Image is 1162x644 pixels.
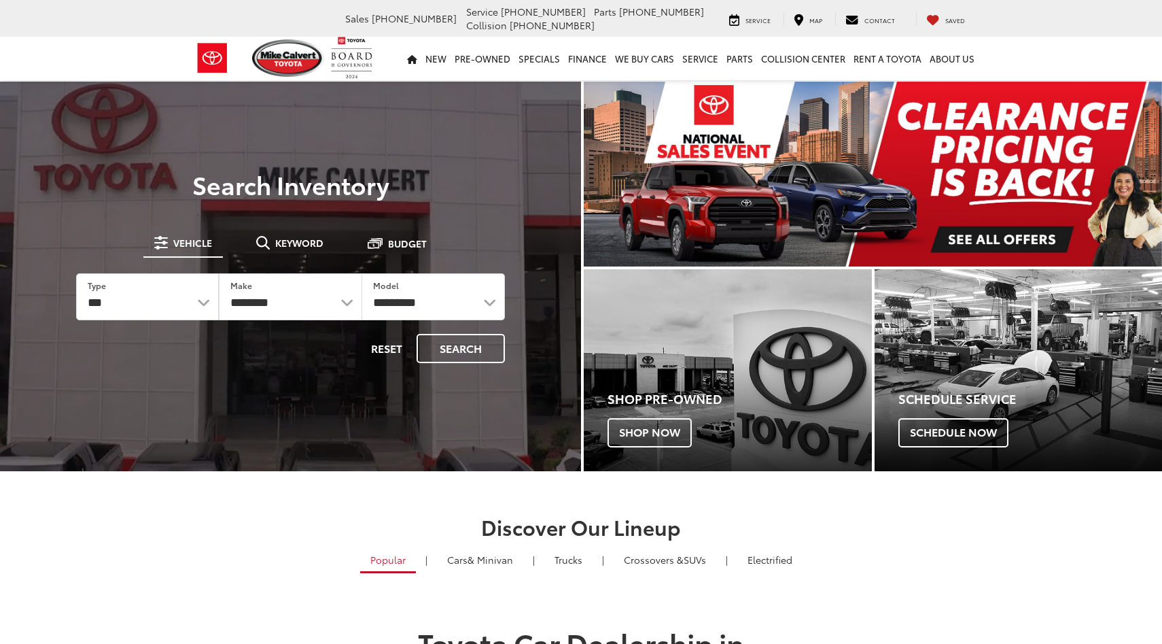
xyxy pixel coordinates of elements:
span: Parts [594,5,616,18]
span: Saved [945,16,965,24]
a: Contact [835,12,905,26]
img: Clearance Pricing Is Back [584,82,1162,267]
a: About Us [926,37,979,80]
h3: Search Inventory [57,171,524,198]
span: Collision [466,18,507,32]
span: [PHONE_NUMBER] [510,18,595,32]
a: Service [719,12,781,26]
span: [PHONE_NUMBER] [619,5,704,18]
li: | [722,553,731,566]
h2: Discover Our Lineup [102,515,1060,538]
span: Service [745,16,771,24]
a: WE BUY CARS [611,37,678,80]
a: Cars [437,548,523,571]
span: Map [809,16,822,24]
li: | [422,553,431,566]
a: New [421,37,451,80]
img: Mike Calvert Toyota [252,39,324,77]
label: Make [230,279,252,291]
span: Service [466,5,498,18]
a: SUVs [614,548,716,571]
section: Carousel section with vehicle pictures - may contain disclaimers. [584,82,1162,267]
a: Pre-Owned [451,37,514,80]
div: Toyota [584,269,872,471]
a: My Saved Vehicles [916,12,975,26]
div: carousel slide number 1 of 1 [584,82,1162,267]
a: Trucks [544,548,593,571]
img: Toyota [187,36,238,80]
span: [PHONE_NUMBER] [372,12,457,25]
a: Finance [564,37,611,80]
li: | [599,553,608,566]
span: Contact [864,16,895,24]
span: Budget [388,239,427,248]
button: Search [417,334,505,363]
a: Collision Center [757,37,849,80]
a: Map [784,12,832,26]
a: Electrified [737,548,803,571]
a: Shop Pre-Owned Shop Now [584,269,872,471]
a: Popular [360,548,416,573]
span: Sales [345,12,369,25]
span: Keyword [275,238,323,248]
span: Schedule Now [898,418,1008,447]
label: Model [373,279,399,291]
span: & Minivan [468,553,513,566]
label: Type [88,279,106,291]
a: Rent a Toyota [849,37,926,80]
li: | [529,553,538,566]
h4: Shop Pre-Owned [608,392,872,406]
a: Parts [722,37,757,80]
button: Reset [359,334,414,363]
a: Specials [514,37,564,80]
span: Vehicle [173,238,212,248]
span: [PHONE_NUMBER] [501,5,586,18]
a: Service [678,37,722,80]
a: Home [403,37,421,80]
span: Crossovers & [624,553,684,566]
span: Shop Now [608,418,692,447]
